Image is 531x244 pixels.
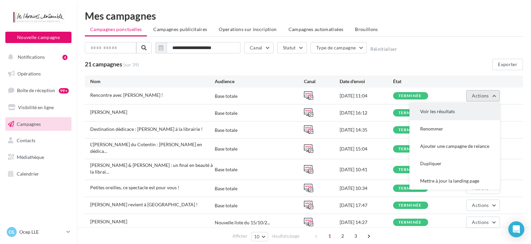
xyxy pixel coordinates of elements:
button: Exporter [492,59,523,70]
span: Rencontre avec Adèle Yon ! [90,92,163,98]
p: Ocep LLE [19,229,64,235]
div: [DATE] 16:12 [340,109,393,116]
span: 21 campagnes [85,60,122,68]
span: 1 [324,231,335,241]
span: résultats/page [272,233,300,239]
button: Mettre à jour la landing page [409,172,500,190]
div: Base totale [215,185,237,192]
div: Base totale [215,127,237,134]
div: Base totale [215,93,237,99]
button: Actions [466,200,500,211]
div: terminée [398,128,422,132]
button: 10 [251,232,268,241]
a: Calendrier [4,167,73,181]
div: Base totale [215,166,237,173]
span: Médiathèque [17,154,44,160]
span: Airelle Besson & Lionel Suarez : un final en beauté à la librairie ! [90,162,213,175]
span: Yves Rousseau revient à Coutances ! [90,202,198,207]
span: Charlène Letenneur [90,109,127,115]
span: 3 [350,231,361,241]
span: Destination dédicace : Ninon C. Maufé à la librairie ! [90,126,203,132]
span: Johann Le Berre [90,219,127,224]
div: Base totale [215,202,237,209]
button: Renommer [409,120,500,138]
button: Type de campagne [311,42,367,53]
span: Visibilité en ligne [18,104,54,110]
span: Actions [472,202,489,208]
span: Notifications [18,54,45,60]
button: Nouvelle campagne [5,32,71,43]
div: Canal [304,78,340,85]
div: 4 [62,55,67,60]
div: Date d'envoi [340,78,393,85]
span: 2 [337,231,348,241]
button: Canal [244,42,274,53]
button: Actions [466,217,500,228]
span: Boîte de réception [17,87,55,93]
span: Operations sur inscription [219,26,277,32]
div: [DATE] 11:04 [340,92,393,99]
div: 99+ [59,88,69,93]
a: Contacts [4,134,73,148]
a: Visibilité en ligne [4,100,73,114]
div: Nom [90,78,215,85]
div: terminée [398,186,422,191]
button: Dupliquer [409,155,500,172]
div: terminée [398,147,422,151]
div: [DATE] 10:34 [340,185,393,192]
button: Notifications 4 [4,50,70,64]
span: Campagnes publicitaires [153,26,207,32]
span: Contacts [17,138,35,143]
a: OL Ocep LLE [5,226,71,238]
div: Open Intercom Messenger [508,221,524,237]
button: Ajouter une campagne de relance [409,138,500,155]
span: Afficher [232,233,247,239]
a: Opérations [4,67,73,81]
a: Médiathèque [4,150,73,164]
div: terminée [398,111,422,115]
div: terminée [398,203,422,208]
span: Actions [472,93,489,98]
span: 10 [254,234,260,239]
button: Actions [466,90,500,101]
div: État [393,78,447,85]
div: Mes campagnes [85,11,523,21]
span: (sur 39) [123,61,139,68]
div: [DATE] 10:41 [340,166,393,173]
div: [DATE] 17:47 [340,202,393,209]
button: Voir les résultats [409,103,500,120]
div: Audience [215,78,304,85]
span: Brouillons [355,26,378,32]
div: terminée [398,168,422,172]
a: Boîte de réception99+ [4,83,73,97]
span: Petites oreilles, ce spectacle est pour vous ! [90,185,179,190]
span: Nouvelle liste du 15/10/2... [215,219,270,226]
span: L'Agatha Christie du Cotentin : Nadine Mousselet en dédicace le 7 juin [90,142,202,154]
button: Réinitialiser [370,46,397,52]
span: Actions [472,219,489,225]
span: Campagnes [17,121,41,127]
span: OL [9,229,15,235]
div: Base totale [215,110,237,116]
div: Base totale [215,146,237,152]
button: Statut [277,42,307,53]
div: terminée [398,94,422,98]
div: [DATE] 14:35 [340,127,393,133]
span: Opérations [17,71,41,76]
div: [DATE] 14:27 [340,219,393,226]
span: Campagnes automatisées [289,26,344,32]
a: Campagnes [4,117,73,131]
div: [DATE] 15:04 [340,146,393,152]
span: Calendrier [17,171,39,177]
div: terminée [398,220,422,225]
